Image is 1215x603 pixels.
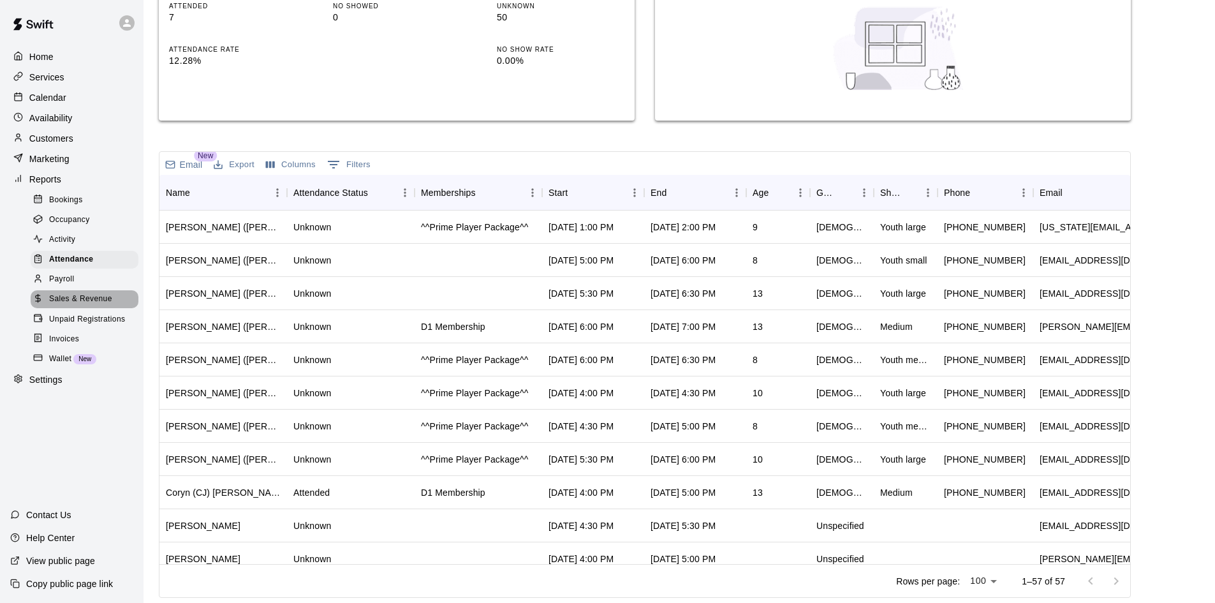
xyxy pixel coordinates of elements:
p: Rows per page: [896,575,960,588]
button: Sort [190,184,208,202]
div: D1 Membership [421,320,485,333]
p: Marketing [29,153,70,165]
button: Sort [970,184,988,202]
div: Sep 4, 2025, 2:00 PM [651,221,716,234]
a: Unpaid Registrations [31,309,144,329]
div: Name [166,175,190,211]
a: Settings [10,371,133,390]
div: Sep 9, 2025, 4:00 PM [549,553,614,565]
div: Memberships [421,175,476,211]
span: Sales & Revenue [49,293,112,306]
div: Male [816,453,867,466]
div: Paxton Davis (Jessica Davis) [166,221,281,234]
div: +13079219888 [944,420,1026,433]
div: +14093833719 [944,221,1026,234]
div: Unknown [293,254,331,267]
div: Youth medium [880,420,931,433]
button: Menu [918,183,938,202]
button: Sort [476,184,494,202]
div: Gender [816,175,837,211]
p: Services [29,71,64,84]
div: Unknown [293,553,331,565]
div: Unknown [293,320,331,333]
a: Reports [10,170,133,189]
button: Sort [368,184,386,202]
div: D1 Membership [421,486,485,499]
div: Unpaid Registrations [31,311,138,329]
a: Services [10,68,133,87]
div: 13 [753,287,763,300]
a: Customers [10,129,133,148]
div: Unknown [293,420,331,433]
div: Youth large [880,387,926,399]
div: 13 [753,320,763,333]
a: Attendance [31,250,144,270]
div: Sep 9, 2025, 5:00 PM [651,553,716,565]
div: 100 [965,572,1001,590]
p: 12.28% [169,54,297,68]
div: Sep 8, 2025, 6:00 PM [549,320,614,333]
img: Nothing to see here [827,1,970,96]
a: WalletNew [31,349,144,369]
div: ^^Prime Player Package^^ [421,420,528,433]
div: Gender [810,175,874,211]
div: adriantreese@gmail.com [1040,354,1193,366]
div: Start [549,175,568,211]
div: ^^Prime Player Package^^ [421,453,528,466]
div: Attendance Status [287,175,415,211]
div: Sep 7, 2025, 4:00 PM [549,387,614,399]
button: Sort [837,184,855,202]
div: Attendance Status [293,175,368,211]
div: Unknown [293,287,331,300]
div: Sep 5, 2025, 5:30 PM [549,287,614,300]
div: Male [816,254,867,267]
p: ATTENDED [169,1,297,11]
p: ATTENDANCE RATE [169,45,297,54]
div: Medium [880,486,913,499]
div: 10 [753,453,763,466]
span: Wallet [49,353,71,366]
div: 13 [753,486,763,499]
a: Invoices [31,329,144,349]
p: Availability [29,112,73,124]
p: Copy public page link [26,577,113,590]
div: +13079219888 [944,354,1026,366]
div: Koyl White (Adrian White) [166,387,281,399]
div: Unknown [293,519,331,532]
div: Sep 7, 2025, 4:30 PM [651,387,716,399]
div: dustinwelch139@gmail.com [1040,519,1193,532]
div: +13182378366 [944,486,1026,499]
p: View public page [26,555,95,567]
p: Contact Us [26,509,71,521]
a: Calendar [10,88,133,107]
div: Sep 4, 2025, 6:30 PM [651,354,716,366]
div: Youth large [880,221,926,234]
div: Sales & Revenue [31,290,138,308]
p: 0 [333,11,460,24]
button: Menu [1014,183,1033,202]
div: Name [159,175,287,211]
span: Unpaid Registrations [49,313,125,326]
button: Sort [901,184,918,202]
div: Sep 4, 2025, 5:30 PM [549,453,614,466]
div: Sep 9, 2025, 6:00 PM [651,254,716,267]
a: Availability [10,108,133,128]
div: Brody Welch [166,519,240,532]
a: Activity [31,230,144,250]
div: Braxton Ford (Tracy Ford) [166,287,281,300]
div: Sep 5, 2025, 6:30 PM [651,287,716,300]
p: NO SHOWED [333,1,460,11]
button: Email [162,156,205,174]
div: Phone [944,175,970,211]
div: Marketing [10,149,133,168]
span: New [73,355,96,362]
div: Male [816,221,867,234]
span: Attendance [49,253,93,266]
div: Sep 9, 2025, 5:30 PM [651,519,716,532]
div: Sep 4, 2025, 6:00 PM [549,354,614,366]
p: Reports [29,173,61,186]
div: Youth large [880,453,926,466]
button: Export [210,155,258,175]
div: Phone [938,175,1033,211]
